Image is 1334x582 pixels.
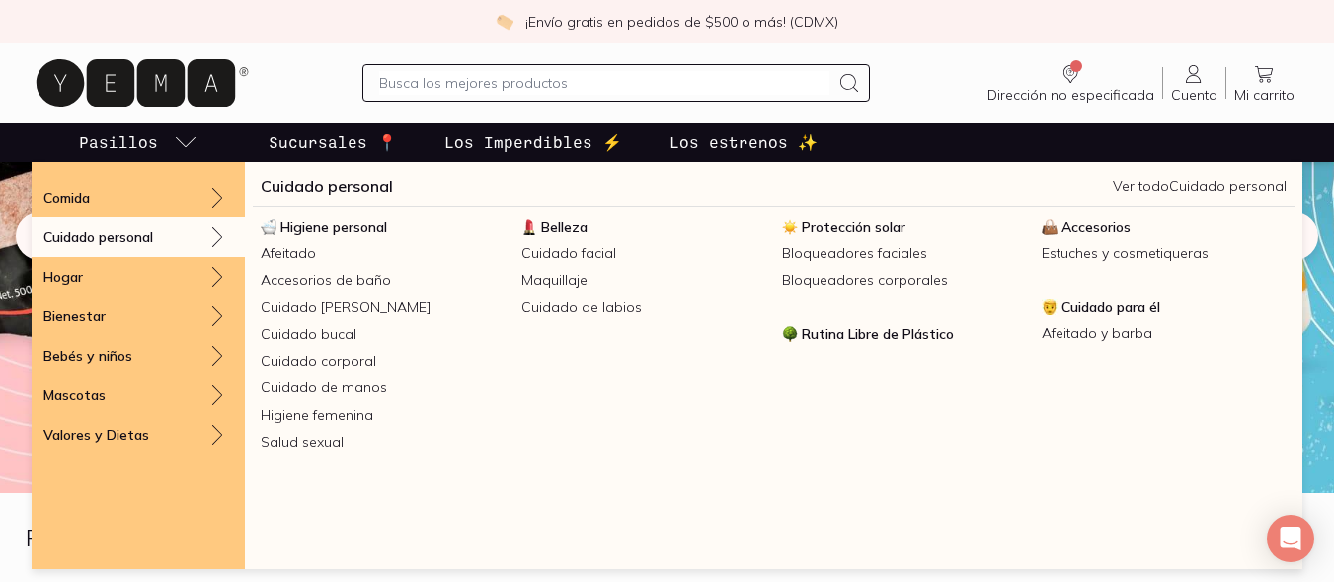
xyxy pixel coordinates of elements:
[440,123,626,162] a: Los Imperdibles ⚡️
[265,123,401,162] a: Sucursales 📍
[1034,294,1295,320] a: Cuidado para élCuidado para él
[444,130,622,154] p: Los Imperdibles ⚡️
[253,402,513,429] a: Higiene femenina
[541,218,588,236] span: Belleza
[43,228,153,246] p: Cuidado personal
[1034,240,1295,267] a: Estuches y cosmetiqueras
[666,123,822,162] a: Los estrenos ✨
[43,426,149,444] p: Valores y Dietas
[1171,86,1217,104] span: Cuenta
[253,267,513,293] a: Accesorios de baño
[802,325,954,343] span: Rutina Libre de Plástico
[1226,62,1302,104] a: Mi carrito
[25,525,428,550] h2: Filtra tu compra por dieta 😉
[774,267,1035,293] a: Bloqueadores corporales
[43,268,83,286] p: Hogar
[774,214,1035,240] a: Protección solarProtección solar
[521,219,537,235] img: Belleza
[253,240,513,267] a: Afeitado
[774,321,1035,347] a: Rutina Libre de PlásticoRutina Libre de Plástico
[43,307,106,325] p: Bienestar
[1034,320,1295,347] a: Afeitado y barba
[1042,299,1058,315] img: Cuidado para él
[79,130,158,154] p: Pasillos
[379,71,830,95] input: Busca los mejores productos
[513,240,774,267] a: Cuidado facial
[513,267,774,293] a: Maquillaje
[269,130,397,154] p: Sucursales 📍
[774,240,1035,267] a: Bloqueadores faciales
[513,214,774,240] a: BellezaBelleza
[1034,214,1295,240] a: AccesoriosAccesorios
[525,12,838,32] p: ¡Envío gratis en pedidos de $500 o más! (CDMX)
[253,214,513,240] a: Higiene personalHigiene personal
[1113,177,1287,195] a: Ver todoCuidado personal
[1163,62,1225,104] a: Cuenta
[1042,219,1058,235] img: Accesorios
[75,123,201,162] a: pasillo-todos-link
[513,294,774,321] a: Cuidado de labios
[1234,86,1295,104] span: Mi carrito
[261,219,276,235] img: Higiene personal
[1267,515,1314,562] div: Open Intercom Messenger
[253,321,513,348] a: Cuidado bucal
[980,62,1162,104] a: Dirección no especificada
[43,386,106,404] p: Mascotas
[253,294,513,321] a: Cuidado [PERSON_NAME]
[987,86,1154,104] span: Dirección no especificada
[253,348,513,374] a: Cuidado corporal
[43,347,132,365] p: Bebés y niños
[802,218,905,236] span: Protección solar
[1061,218,1131,236] span: Accesorios
[43,189,90,207] p: Comida
[1061,298,1160,316] span: Cuidado para él
[669,130,818,154] p: Los estrenos ✨
[496,13,513,31] img: check
[782,219,798,235] img: Protección solar
[261,174,393,198] a: Cuidado personal
[253,374,513,401] a: Cuidado de manos
[782,326,798,342] img: Rutina Libre de Plástico
[280,218,387,236] span: Higiene personal
[253,429,513,456] a: Salud sexual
